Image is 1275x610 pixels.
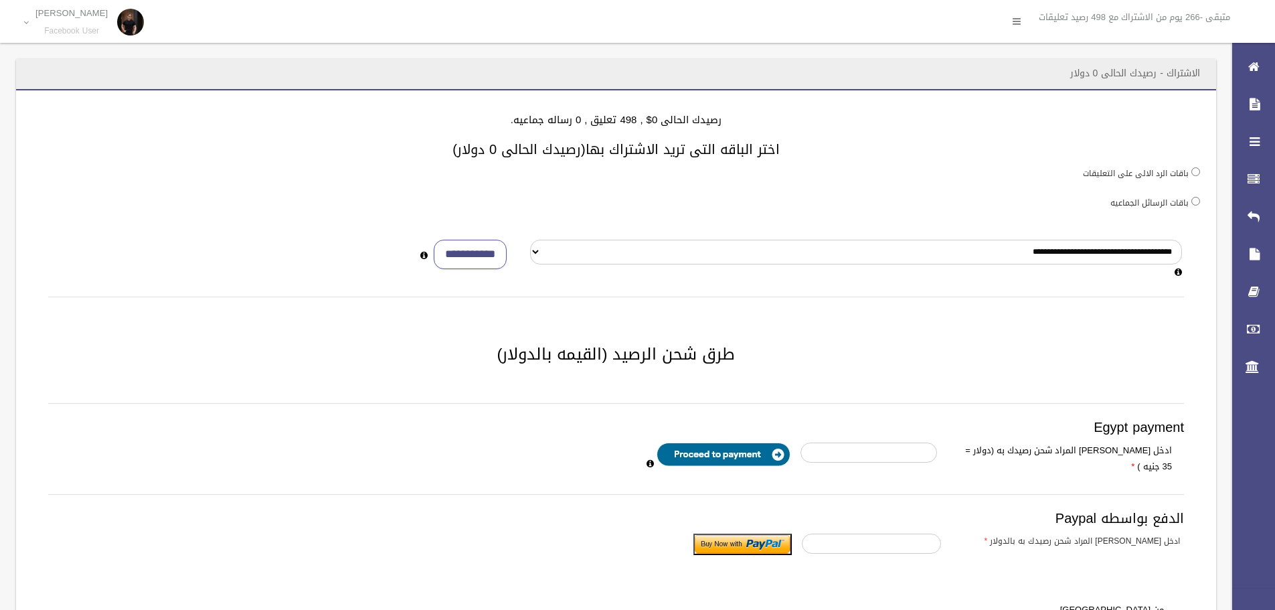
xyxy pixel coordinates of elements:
h2: طرق شحن الرصيد (القيمه بالدولار) [32,346,1200,363]
label: باقات الرسائل الجماعيه [1110,196,1189,210]
label: ادخل [PERSON_NAME] المراد شحن رصيدك به (دولار = 35 جنيه ) [947,443,1182,475]
h3: اختر الباقه التى تريد الاشتراك بها(رصيدك الحالى 0 دولار) [32,142,1200,157]
h3: الدفع بواسطه Paypal [48,511,1184,526]
header: الاشتراك - رصيدك الحالى 0 دولار [1054,60,1216,86]
label: باقات الرد الالى على التعليقات [1083,166,1189,181]
label: ادخل [PERSON_NAME] المراد شحن رصيدك به بالدولار [951,534,1190,548]
input: Submit [693,534,792,555]
h4: رصيدك الحالى 0$ , 498 تعليق , 0 رساله جماعيه. [32,115,1200,126]
h3: Egypt payment [48,420,1184,435]
p: [PERSON_NAME] [35,8,108,18]
small: Facebook User [35,26,108,36]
